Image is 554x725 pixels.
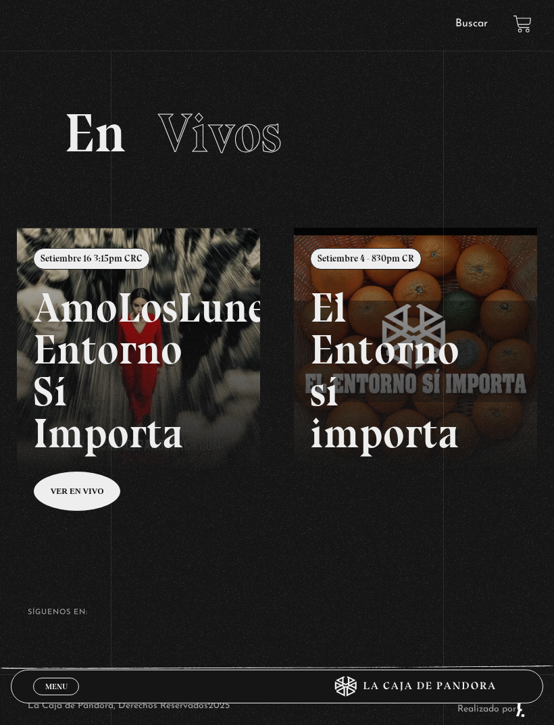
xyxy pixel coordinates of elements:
[28,609,526,616] h4: SÍguenos en:
[457,704,526,714] a: Realizado por
[64,106,490,160] h2: En
[41,694,72,703] span: Cerrar
[455,18,488,29] a: Buscar
[513,15,532,33] a: View your shopping cart
[45,682,68,691] span: Menu
[158,101,282,166] span: Vivos
[28,697,230,718] p: La Caja de Pandora, Derechos Reservados 2025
